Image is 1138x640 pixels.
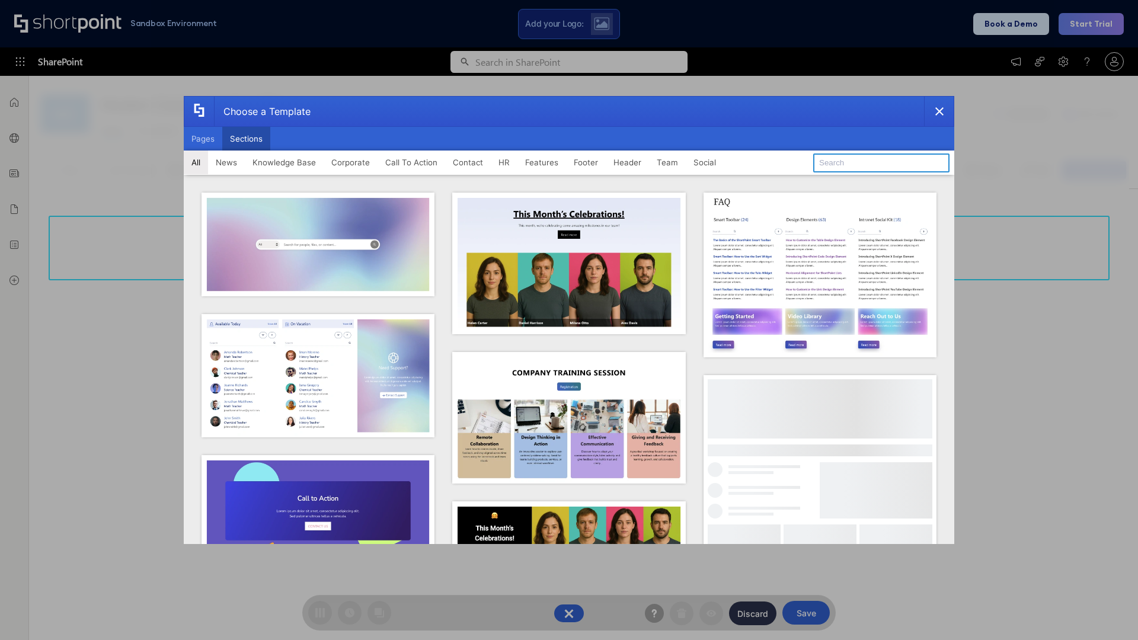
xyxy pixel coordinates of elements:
[245,151,324,174] button: Knowledge Base
[184,151,208,174] button: All
[378,151,445,174] button: Call To Action
[208,151,245,174] button: News
[184,127,222,151] button: Pages
[606,151,649,174] button: Header
[813,153,950,172] input: Search
[517,151,566,174] button: Features
[184,96,954,544] div: template selector
[491,151,517,174] button: HR
[222,127,270,151] button: Sections
[649,151,686,174] button: Team
[566,151,606,174] button: Footer
[324,151,378,174] button: Corporate
[214,97,311,126] div: Choose a Template
[445,151,491,174] button: Contact
[686,151,724,174] button: Social
[1079,583,1138,640] iframe: Chat Widget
